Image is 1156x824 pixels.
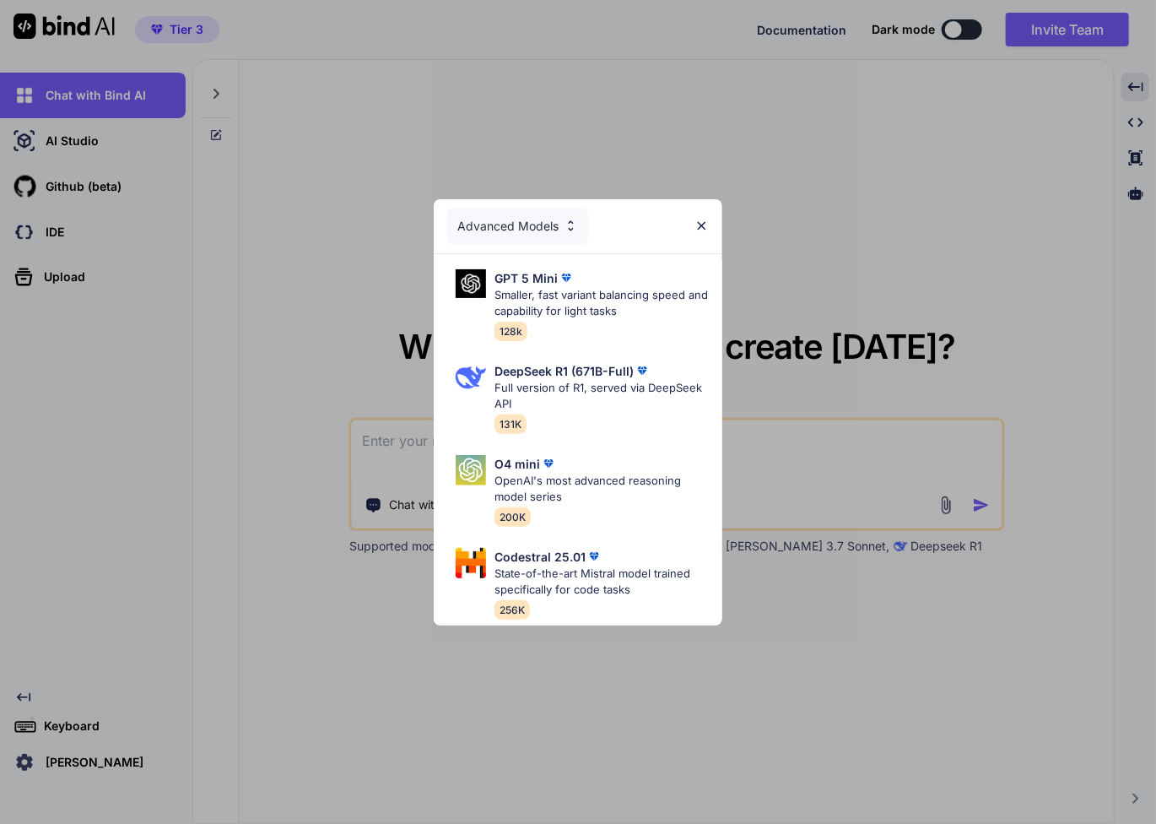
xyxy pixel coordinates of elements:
p: GPT 5 Mini [494,269,558,287]
p: State-of-the-art Mistral model trained specifically for code tasks [494,566,710,599]
p: Full version of R1, served via DeepSeek API [494,380,710,413]
p: Smaller, fast variant balancing speed and capability for light tasks [494,287,710,320]
span: 131K [494,415,527,434]
p: O4 mini [494,455,540,473]
img: Pick Models [456,269,486,299]
img: Pick Models [456,455,486,485]
img: close [694,219,709,233]
img: Pick Models [564,219,578,233]
img: premium [558,269,575,286]
img: premium [540,455,557,472]
div: Advanced Models [447,208,588,245]
img: premium [634,362,651,379]
img: Pick Models [456,362,486,393]
span: 128k [494,322,527,341]
p: Codestral 25.01 [494,548,586,566]
img: Pick Models [456,548,486,578]
span: 256K [494,600,530,620]
img: premium [586,548,602,565]
p: DeepSeek R1 (671B-Full) [494,362,634,380]
span: 200K [494,507,531,527]
p: OpenAI's most advanced reasoning model series [494,473,710,506]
